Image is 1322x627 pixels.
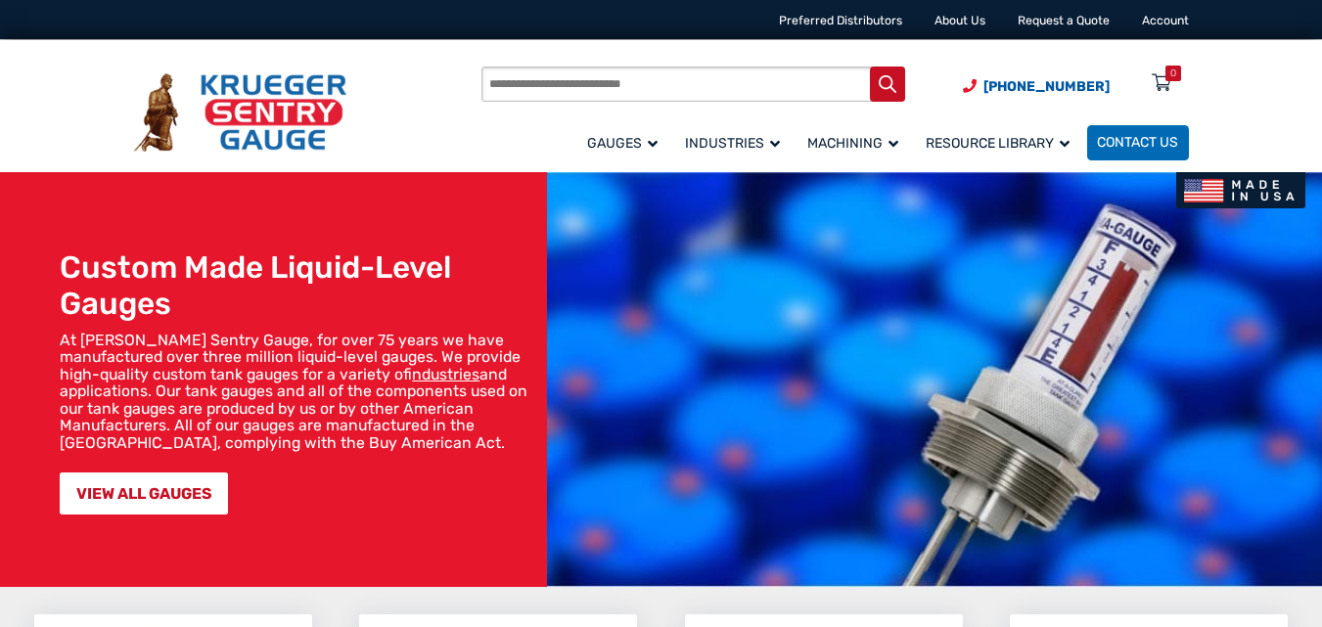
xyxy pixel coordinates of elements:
[926,135,1070,152] span: Resource Library
[807,135,898,152] span: Machining
[577,122,675,162] a: Gauges
[60,472,228,515] a: VIEW ALL GAUGES
[134,73,346,152] img: Krueger Sentry Gauge
[412,365,479,383] a: industries
[1176,172,1304,208] img: Made In USA
[60,249,538,324] h1: Custom Made Liquid-Level Gauges
[935,14,985,27] a: About Us
[916,122,1087,162] a: Resource Library
[685,135,780,152] span: Industries
[587,135,658,152] span: Gauges
[675,122,798,162] a: Industries
[1087,125,1189,160] a: Contact Us
[60,332,538,452] p: At [PERSON_NAME] Sentry Gauge, for over 75 years we have manufactured over three million liquid-l...
[779,14,902,27] a: Preferred Distributors
[1142,14,1189,27] a: Account
[1097,135,1178,152] span: Contact Us
[547,172,1322,587] img: bg_hero_bannerksentry
[963,76,1110,97] a: Phone Number (920) 434-8860
[798,122,916,162] a: Machining
[983,78,1110,95] span: [PHONE_NUMBER]
[1170,66,1176,81] div: 0
[1018,14,1110,27] a: Request a Quote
